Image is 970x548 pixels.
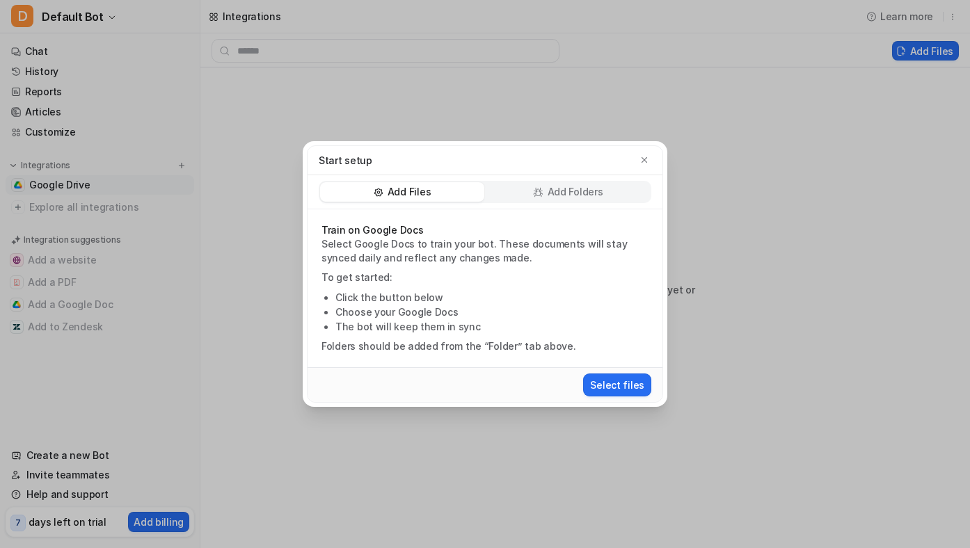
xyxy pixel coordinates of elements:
li: The bot will keep them in sync [335,319,649,334]
p: Folders should be added from the “Folder” tab above. [321,339,649,353]
p: To get started: [321,271,649,284]
p: Start setup [319,153,372,168]
p: Select Google Docs to train your bot. These documents will stay synced daily and reflect any chan... [321,237,649,265]
p: Train on Google Docs [321,223,649,237]
p: Add Files [388,185,431,199]
li: Click the button below [335,290,649,305]
button: Select files [583,373,651,396]
p: Add Folders [548,185,603,199]
li: Choose your Google Docs [335,305,649,319]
